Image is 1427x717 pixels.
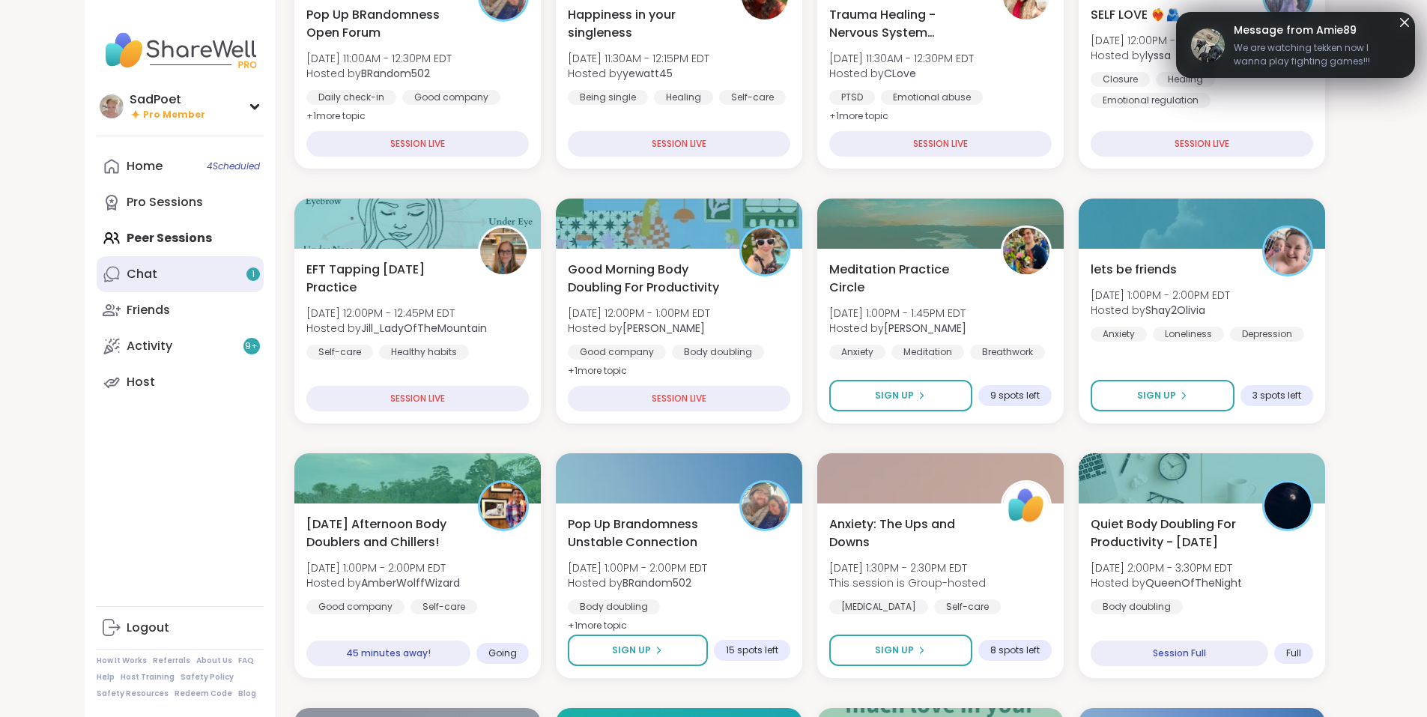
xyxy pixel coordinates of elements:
[568,306,710,321] span: [DATE] 12:00PM - 1:00PM EDT
[1091,641,1268,666] div: Session Full
[829,90,875,105] div: PTSD
[100,94,124,118] img: SadPoet
[97,328,264,364] a: Activity9+
[306,66,452,81] span: Hosted by
[612,644,651,657] span: Sign Up
[306,90,396,105] div: Daily check-in
[361,575,460,590] b: AmberWolffWizard
[881,90,983,105] div: Emotional abuse
[361,321,487,336] b: Jill_LadyOfTheMountain
[480,228,527,274] img: Jill_LadyOfTheMountain
[1264,228,1311,274] img: Shay2Olivia
[568,560,707,575] span: [DATE] 1:00PM - 2:00PM EDT
[970,345,1045,360] div: Breathwork
[306,261,461,297] span: EFT Tapping [DATE] Practice
[97,364,264,400] a: Host
[829,560,986,575] span: [DATE] 1:30PM - 2:30PM EDT
[97,672,115,683] a: Help
[127,266,157,282] div: Chat
[127,158,163,175] div: Home
[829,6,984,42] span: Trauma Healing - Nervous System Regulation
[306,641,470,666] div: 45 minutes away!
[306,345,373,360] div: Self-care
[306,321,487,336] span: Hosted by
[829,131,1052,157] div: SESSION LIVE
[829,66,974,81] span: Hosted by
[97,689,169,699] a: Safety Resources
[306,306,487,321] span: [DATE] 12:00PM - 12:45PM EDT
[1234,22,1400,38] span: Message from Amie89
[1091,560,1242,575] span: [DATE] 2:00PM - 3:30PM EDT
[672,345,764,360] div: Body doubling
[622,575,691,590] b: BRandom502
[568,321,710,336] span: Hosted by
[568,261,723,297] span: Good Morning Body Doubling For Productivity
[742,228,788,274] img: Adrienne_QueenOfTheDawn
[306,51,452,66] span: [DATE] 11:00AM - 12:30PM EDT
[1153,327,1224,342] div: Loneliness
[175,689,232,699] a: Redeem Code
[990,644,1040,656] span: 8 spots left
[252,268,255,281] span: 1
[1145,303,1205,318] b: Shay2Olivia
[1145,575,1242,590] b: QueenOfTheNight
[622,66,673,81] b: yewatt45
[127,338,172,354] div: Activity
[127,302,170,318] div: Friends
[1137,389,1176,402] span: Sign Up
[97,148,264,184] a: Home4Scheduled
[622,321,705,336] b: [PERSON_NAME]
[238,656,254,666] a: FAQ
[1091,33,1233,48] span: [DATE] 12:00PM - 1:00PM EDT
[829,599,928,614] div: [MEDICAL_DATA]
[891,345,964,360] div: Meditation
[1091,131,1313,157] div: SESSION LIVE
[410,599,477,614] div: Self-care
[306,560,460,575] span: [DATE] 1:00PM - 2:00PM EDT
[488,647,517,659] span: Going
[1091,327,1147,342] div: Anxiety
[1091,288,1230,303] span: [DATE] 1:00PM - 2:00PM EDT
[829,321,966,336] span: Hosted by
[1264,482,1311,529] img: QueenOfTheNight
[1091,515,1246,551] span: Quiet Body Doubling For Productivity - [DATE]
[1191,21,1400,69] a: Amie89Message from Amie89We are watching tekken now I wanna play fighting games!!!
[361,66,430,81] b: BRandom502
[875,389,914,402] span: Sign Up
[568,515,723,551] span: Pop Up Brandomness Unstable Connection
[127,194,203,211] div: Pro Sessions
[829,515,984,551] span: Anxiety: The Ups and Downs
[306,599,405,614] div: Good company
[1091,6,1181,24] span: SELF LOVE ❤️‍🔥🫂
[568,90,648,105] div: Being single
[1230,327,1304,342] div: Depression
[1091,93,1211,108] div: Emotional regulation
[568,635,708,666] button: Sign Up
[568,345,666,360] div: Good company
[1286,647,1301,659] span: Full
[742,482,788,529] img: BRandom502
[402,90,500,105] div: Good company
[829,51,974,66] span: [DATE] 11:30AM - 12:30PM EDT
[97,610,264,646] a: Logout
[143,109,205,121] span: Pro Member
[884,66,916,81] b: CLove
[875,644,914,657] span: Sign Up
[306,515,461,551] span: [DATE] Afternoon Body Doublers and Chillers!
[990,390,1040,402] span: 9 spots left
[306,131,529,157] div: SESSION LIVE
[245,340,258,353] span: 9 +
[306,386,529,411] div: SESSION LIVE
[181,672,234,683] a: Safety Policy
[829,575,986,590] span: This session is Group-hosted
[1191,28,1225,62] img: Amie89
[196,656,232,666] a: About Us
[1091,48,1233,63] span: Hosted by
[934,599,1001,614] div: Self-care
[829,635,972,666] button: Sign Up
[568,386,790,411] div: SESSION LIVE
[1145,48,1171,63] b: lyssa
[130,91,205,108] div: SadPoet
[1091,380,1234,411] button: Sign Up
[726,644,778,656] span: 15 spots left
